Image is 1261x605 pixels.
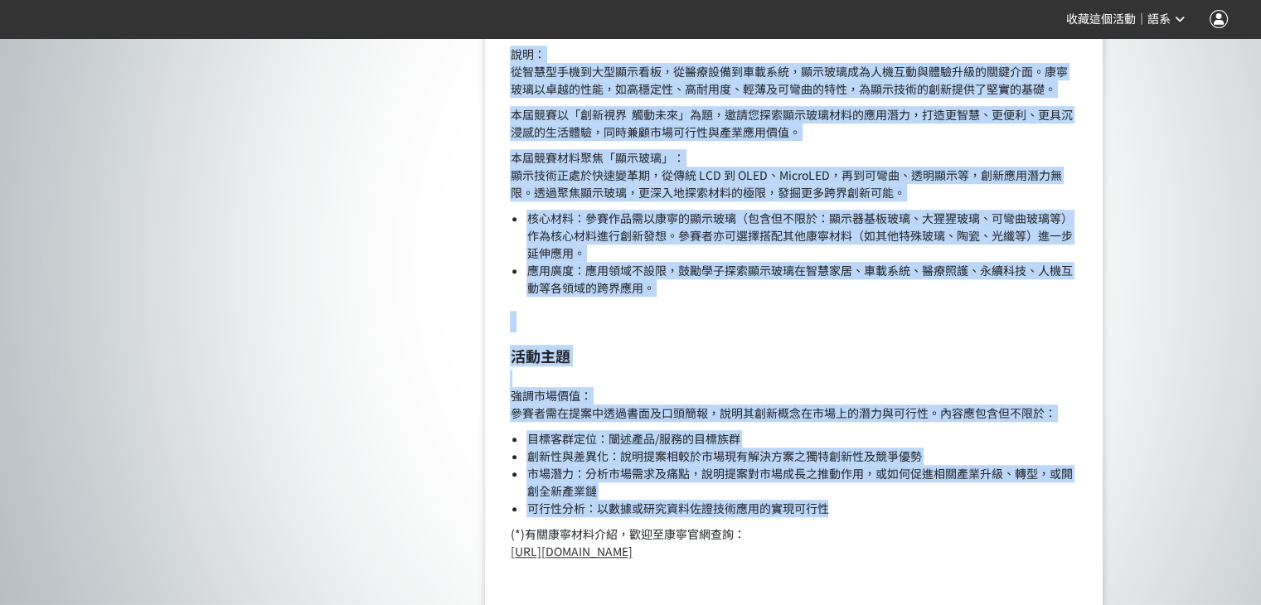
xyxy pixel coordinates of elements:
[510,543,632,559] a: [URL][DOMAIN_NAME]
[510,370,1078,422] p: 強調市場價值： 參賽者需在提案中透過書面及口頭簡報，說明其創新概念在市場上的潛力與可行性。內容應包含但不限於：
[510,345,570,366] strong: 活動主題
[526,210,1078,262] li: 核心材料：參賽作品需以康寧的顯示玻璃（包含但不限於：顯示器基板玻璃、大猩猩玻璃、可彎曲玻璃等）作為核心材料進行創新發想。參賽者亦可選擇搭配其他康寧材料（如其他特殊玻璃、陶瓷、光纖等）進一步延伸應用。
[526,262,1078,297] li: 應用廣度：應用領域不設限，鼓勵學子探索顯示玻璃在智慧家居、車載系統、醫療照護、永續科技、人機互動等各領域的跨界應用。
[526,430,1078,448] li: 目標客群定位：闡述產品/服務的目標族群
[1136,11,1147,28] span: ｜
[510,525,1078,560] p: (*)有關康寧材料介紹，歡迎至康寧官網查詢：
[510,149,1078,201] p: 本屆競賽材料聚焦「顯示玻璃」： 顯示技術正處於快速變革期，從傳統 LCD 到 OLED、MicroLED，再到可彎曲、透明顯示等，創新應用潛力無限。透過聚焦顯示玻璃，更深入地探索材料的極限，發掘...
[1147,12,1171,26] span: 語系
[526,448,1078,465] li: 創新性與差異化：說明提案相較於市場現有解決方案之獨特創新性及競爭優勢
[526,465,1078,500] li: 市場潛力：分析市場需求及痛點，說明提案對市場成長之推動作用，或如何促進相關產業升級、轉型，或開創全新產業鏈
[510,106,1078,141] p: 本屆競賽以「創新視界 觸動未來」為題，邀請您探索顯示玻璃材料的應用潛力，打造更智慧、更便利、更具沉浸感的生活體驗，同時兼顧市場可行性與產業應用價值。
[1066,12,1136,26] span: 收藏這個活動
[510,46,1078,98] p: 說明： 從智慧型手機到大型顯示看板，從醫療設備到車載系統，顯示玻璃成為人機互動與體驗升級的關鍵介面。康寧玻璃以卓越的性能，如高穩定性、高耐用度、輕薄及可彎曲的特性，為顯示技術的創新提供了堅實的基礎。
[526,500,1078,517] li: 可行性分析：以數據或研究資料佐證技術應用的實現可行性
